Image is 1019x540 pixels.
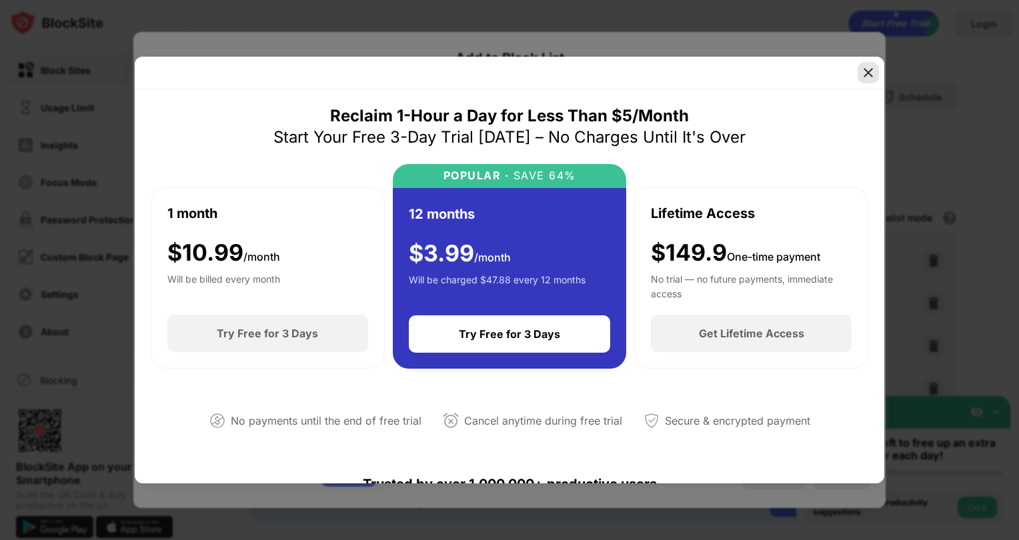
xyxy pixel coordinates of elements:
[409,240,511,267] div: $ 3.99
[409,204,475,224] div: 12 months
[167,272,280,299] div: Will be billed every month
[727,250,820,263] span: One-time payment
[464,411,622,431] div: Cancel anytime during free trial
[151,452,868,516] div: Trusted by over 1,000,000+ productive users
[217,327,318,340] div: Try Free for 3 Days
[665,411,810,431] div: Secure & encrypted payment
[167,239,280,267] div: $ 10.99
[474,251,511,264] span: /month
[509,169,576,182] div: SAVE 64%
[699,327,804,340] div: Get Lifetime Access
[409,273,586,299] div: Will be charged $47.88 every 12 months
[209,413,225,429] img: not-paying
[243,250,280,263] span: /month
[651,203,755,223] div: Lifetime Access
[459,327,560,341] div: Try Free for 3 Days
[443,169,510,182] div: POPULAR ·
[443,413,459,429] img: cancel-anytime
[167,203,217,223] div: 1 month
[231,411,421,431] div: No payments until the end of free trial
[644,413,660,429] img: secured-payment
[330,105,689,127] div: Reclaim 1-Hour a Day for Less Than $5/Month
[651,239,820,267] div: $149.9
[651,272,852,299] div: No trial — no future payments, immediate access
[273,127,746,148] div: Start Your Free 3-Day Trial [DATE] – No Charges Until It's Over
